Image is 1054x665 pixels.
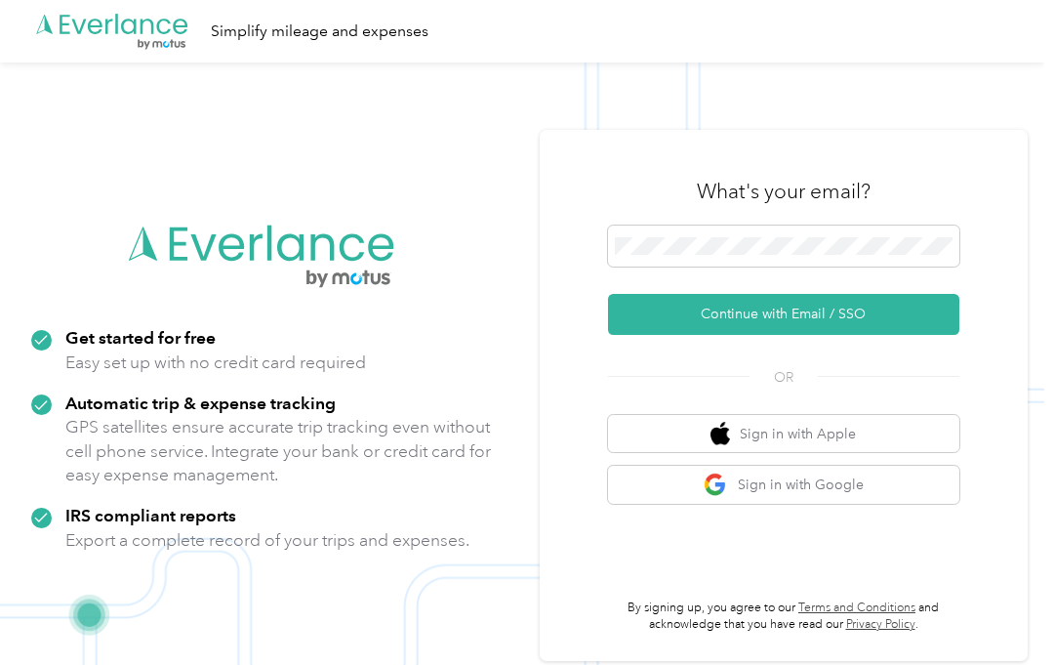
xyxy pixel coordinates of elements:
[608,294,959,335] button: Continue with Email / SSO
[65,327,216,348] strong: Get started for free
[65,415,492,487] p: GPS satellites ensure accurate trip tracking even without cell phone service. Integrate your bank...
[211,20,428,44] div: Simplify mileage and expenses
[945,556,1054,665] iframe: Everlance-gr Chat Button Frame
[710,422,730,446] img: apple logo
[65,351,366,375] p: Easy set up with no credit card required
[608,415,959,453] button: apple logoSign in with Apple
[608,466,959,504] button: google logoSign in with Google
[697,178,871,205] h3: What's your email?
[846,617,915,632] a: Privacy Policy
[608,600,959,634] p: By signing up, you agree to our and acknowledge that you have read our .
[65,393,336,413] strong: Automatic trip & expense tracking
[798,601,915,615] a: Terms and Conditions
[65,528,469,553] p: Export a complete record of your trips and expenses.
[65,505,236,525] strong: IRS compliant reports
[750,367,818,388] span: OR
[704,473,728,497] img: google logo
